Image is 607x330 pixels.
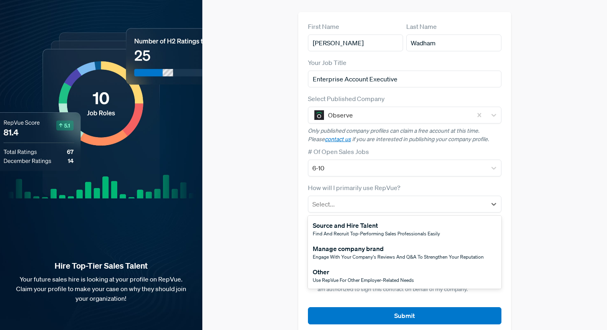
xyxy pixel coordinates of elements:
[313,221,440,230] div: Source and Hire Talent
[308,307,501,324] button: Submit
[308,58,346,67] label: Your Job Title
[308,147,369,156] label: # Of Open Sales Jobs
[313,244,484,253] div: Manage company brand
[313,253,484,260] span: Engage with your company's reviews and Q&A to strengthen your reputation
[308,34,403,51] input: First Name
[406,34,501,51] input: Last Name
[308,94,385,103] label: Select Published Company
[325,136,351,143] a: contact us
[13,261,189,271] strong: Hire Top-Tier Sales Talent
[308,22,339,31] label: First Name
[313,277,414,283] span: Use RepVue for other employer-related needs
[313,267,414,277] div: Other
[308,71,501,87] input: Title
[308,127,501,144] p: Only published company profiles can claim a free account at this time. Please if you are interest...
[406,22,437,31] label: Last Name
[314,110,324,120] img: Observe
[308,183,400,192] label: How will I primarily use RepVue?
[313,230,440,237] span: Find and recruit top-performing sales professionals easily
[13,274,189,303] p: Your future sales hire is looking at your profile on RepVue. Claim your profile to make your case...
